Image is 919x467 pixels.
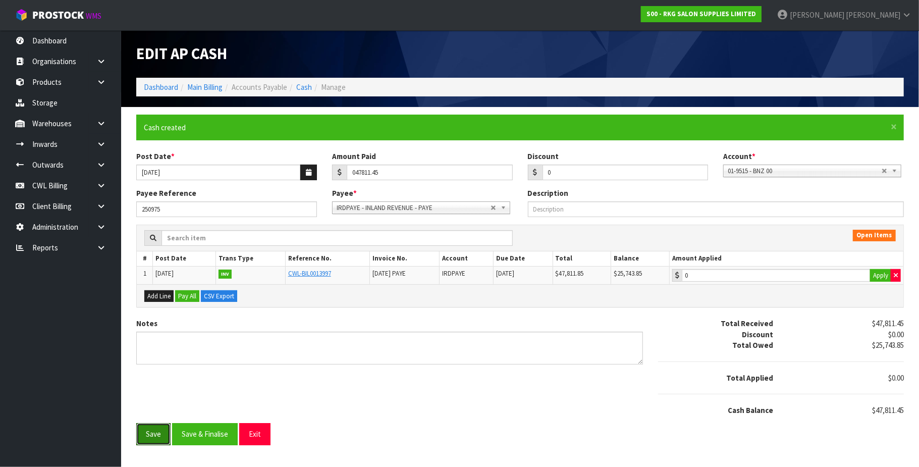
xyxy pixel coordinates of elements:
[136,44,227,63] span: Edit AP Cash
[285,251,369,266] th: Reference No.
[494,266,553,284] td: [DATE]
[556,269,584,278] span: $47,811.85
[232,82,287,92] span: Accounts Payable
[440,266,494,284] td: IRDPAYE
[888,330,904,339] span: $0.00
[332,188,357,198] label: Payee
[732,340,773,350] strong: Total Owed
[347,165,513,180] input: Amount Paid
[728,165,882,177] span: 01-9515 - BNZ 00
[239,423,271,445] button: Exit
[723,151,755,162] label: Account
[528,188,569,198] label: Description
[136,423,171,445] button: Save
[288,269,331,278] a: CWL-BIL0013997
[137,251,153,266] th: #
[494,251,553,266] th: Due Date
[161,230,513,246] input: Search item
[175,290,199,302] button: Pay All
[790,10,844,20] span: [PERSON_NAME]
[144,290,174,302] button: Add Line
[136,165,301,180] input: Post Date
[15,9,28,21] img: cube-alt.png
[172,423,238,445] button: Save & Finalise
[136,201,317,217] input: Payee Reference
[153,251,215,266] th: Post Date
[891,120,897,134] span: ×
[870,269,891,282] button: Apply
[614,269,642,278] span: $25,743.85
[872,340,904,350] span: $25,743.85
[296,82,312,92] a: Cash
[86,11,101,21] small: WMS
[201,290,237,302] button: CSV Export
[215,251,285,266] th: Trans Type
[337,202,491,214] span: IRDPAYE - INLAND REVENUE - PAYE
[440,251,494,266] th: Account
[611,251,670,266] th: Balance
[153,266,215,284] td: [DATE]
[136,151,175,162] label: Post Date
[846,10,900,20] span: [PERSON_NAME]
[144,123,186,132] span: Cash created
[646,10,756,18] strong: S00 - RKG SALON SUPPLIES LIMITED
[669,251,903,266] th: Amount Applied
[187,82,223,92] a: Main Billing
[32,9,84,22] span: ProStock
[553,251,611,266] th: Total
[543,165,709,180] input: Amount Discounted
[370,251,440,266] th: Invoice No.
[144,82,178,92] a: Dashboard
[136,188,196,198] label: Payee Reference
[888,373,904,383] span: $0.00
[853,230,896,241] span: Open Items
[321,82,346,92] span: Manage
[528,151,559,162] label: Discount
[370,266,440,284] td: [DATE] PAYE
[137,266,153,284] td: 1
[728,405,773,415] strong: Cash Balance
[742,330,773,339] strong: Discount
[641,6,762,22] a: S00 - RKG SALON SUPPLIES LIMITED
[332,151,376,162] label: Amount Paid
[872,405,904,415] span: $47,811.45
[726,373,773,383] strong: Total Applied
[528,201,904,217] input: Description
[721,319,773,328] strong: Total Received
[136,318,157,329] label: Notes
[219,270,232,279] strong: INV
[872,319,904,328] span: $47,811.45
